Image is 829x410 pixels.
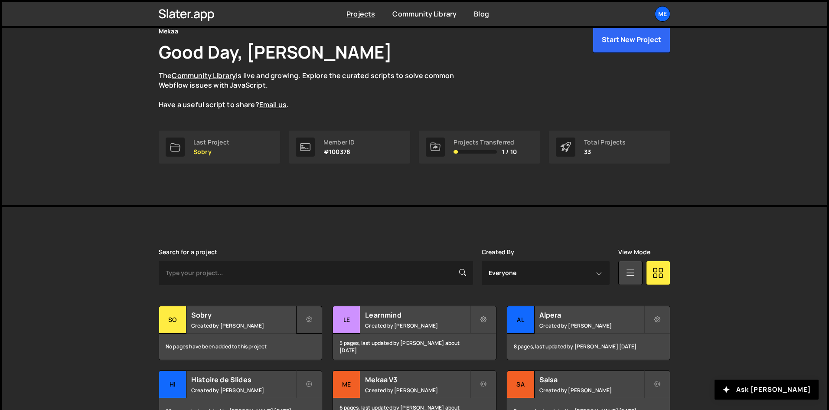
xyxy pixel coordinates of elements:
[454,139,517,146] div: Projects Transferred
[346,9,375,19] a: Projects
[502,148,517,155] span: 1 / 10
[507,334,670,360] div: 8 pages, last updated by [PERSON_NAME] [DATE]
[259,100,287,109] a: Email us
[392,9,457,19] a: Community Library
[365,322,470,329] small: Created by [PERSON_NAME]
[159,306,322,360] a: So Sobry Created by [PERSON_NAME] No pages have been added to this project
[191,310,296,320] h2: Sobry
[159,306,186,334] div: So
[159,131,280,164] a: Last Project Sobry
[172,71,236,80] a: Community Library
[159,40,392,64] h1: Good Day, [PERSON_NAME]
[191,387,296,394] small: Created by [PERSON_NAME]
[655,6,670,22] a: Me
[193,148,229,155] p: Sobry
[333,371,360,398] div: Me
[191,322,296,329] small: Created by [PERSON_NAME]
[191,375,296,384] h2: Histoire de Slides
[159,71,471,110] p: The is live and growing. Explore the curated scripts to solve common Webflow issues with JavaScri...
[159,26,178,36] div: Mekaa
[507,306,670,360] a: Al Alpera Created by [PERSON_NAME] 8 pages, last updated by [PERSON_NAME] [DATE]
[193,139,229,146] div: Last Project
[539,322,644,329] small: Created by [PERSON_NAME]
[333,306,360,334] div: Le
[323,139,355,146] div: Member ID
[323,148,355,155] p: #100378
[584,139,626,146] div: Total Projects
[618,249,650,256] label: View Mode
[593,26,670,53] button: Start New Project
[474,9,489,19] a: Blog
[507,371,535,398] div: Sa
[507,306,535,334] div: Al
[333,334,496,360] div: 5 pages, last updated by [PERSON_NAME] about [DATE]
[715,380,819,400] button: Ask [PERSON_NAME]
[482,249,515,256] label: Created By
[333,306,496,360] a: Le Learnmind Created by [PERSON_NAME] 5 pages, last updated by [PERSON_NAME] about [DATE]
[584,148,626,155] p: 33
[539,310,644,320] h2: Alpera
[365,387,470,394] small: Created by [PERSON_NAME]
[539,387,644,394] small: Created by [PERSON_NAME]
[365,310,470,320] h2: Learnmind
[159,261,473,285] input: Type your project...
[159,334,322,360] div: No pages have been added to this project
[365,375,470,384] h2: Mekaa V3
[159,371,186,398] div: Hi
[159,249,217,256] label: Search for a project
[539,375,644,384] h2: Salsa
